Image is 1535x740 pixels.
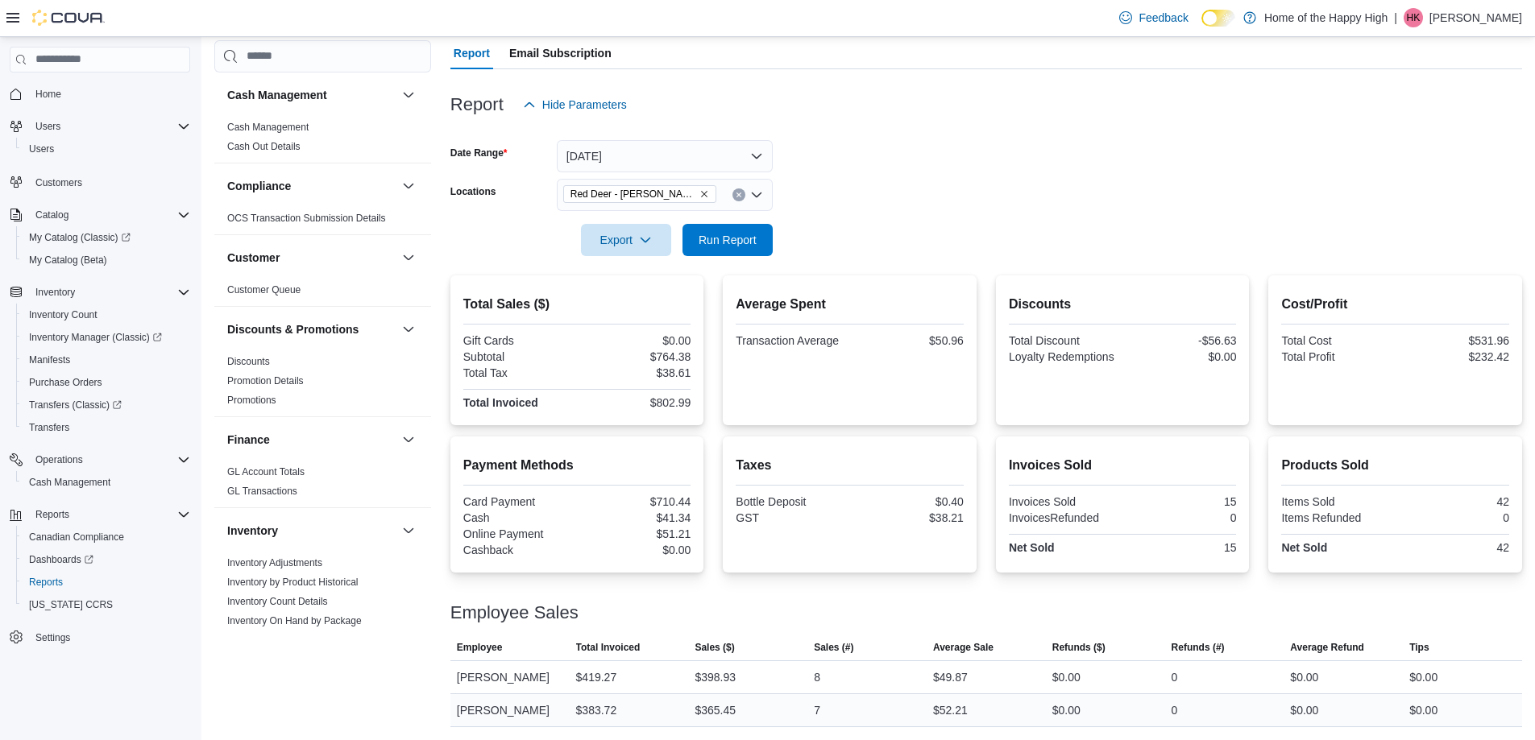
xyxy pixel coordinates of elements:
[1126,511,1236,524] div: 0
[3,626,197,649] button: Settings
[580,334,691,347] div: $0.00
[16,593,197,616] button: [US_STATE] CCRS
[463,366,574,379] div: Total Tax
[399,176,418,196] button: Compliance
[1009,541,1055,554] strong: Net Sold
[542,97,627,113] span: Hide Parameters
[16,349,197,371] button: Manifests
[1281,350,1392,363] div: Total Profit
[227,432,396,448] button: Finance
[227,576,359,589] span: Inventory by Product Historical
[933,668,968,687] div: $49.87
[3,449,197,471] button: Operations
[227,596,328,607] a: Inventory Count Details
[509,37,612,69] span: Email Subscription
[1052,641,1106,654] span: Refunds ($)
[10,76,190,691] nav: Complex example
[16,304,197,326] button: Inventory Count
[699,189,709,199] button: Remove Red Deer - Dawson Centre - Fire & Flower from selection in this group
[227,250,396,266] button: Customer
[23,350,190,370] span: Manifests
[1409,668,1438,687] div: $0.00
[16,526,197,548] button: Canadian Compliance
[23,418,76,437] a: Transfers
[227,284,301,296] a: Customer Queue
[227,375,304,387] a: Promotion Details
[23,527,190,547] span: Canadian Compliance
[29,627,190,647] span: Settings
[227,321,359,337] h3: Discounts & Promotions
[227,523,278,539] h3: Inventory
[23,395,128,415] a: Transfers (Classic)
[580,366,691,379] div: $38.61
[695,701,736,720] div: $365.45
[1126,495,1236,508] div: 15
[580,511,691,524] div: $41.34
[463,527,574,540] div: Online Payment
[581,224,671,256] button: Export
[227,122,309,133] a: Cash Management
[23,595,190,614] span: Washington CCRS
[23,139,190,159] span: Users
[23,550,190,569] span: Dashboards
[1399,495,1509,508] div: 42
[227,394,276,407] span: Promotions
[1052,701,1081,720] div: $0.00
[1281,541,1327,554] strong: Net Sold
[1113,2,1194,34] a: Feedback
[1009,495,1119,508] div: Invoices Sold
[29,421,69,434] span: Transfers
[23,305,104,325] a: Inventory Count
[580,396,691,409] div: $802.99
[1126,541,1236,554] div: 15
[1281,334,1392,347] div: Total Cost
[450,661,570,693] div: [PERSON_NAME]
[29,205,75,225] button: Catalog
[16,226,197,249] a: My Catalog (Classic)
[35,88,61,101] span: Home
[23,328,168,347] a: Inventory Manager (Classic)
[3,170,197,193] button: Customers
[1009,350,1119,363] div: Loyalty Redemptions
[1290,701,1318,720] div: $0.00
[750,188,763,201] button: Open list of options
[1394,8,1397,27] p: |
[32,10,105,26] img: Cova
[214,209,431,234] div: Compliance
[29,231,131,244] span: My Catalog (Classic)
[29,308,97,321] span: Inventory Count
[853,511,964,524] div: $38.21
[227,87,327,103] h3: Cash Management
[29,84,190,104] span: Home
[29,173,89,192] a: Customers
[23,350,77,370] a: Manifests
[227,178,396,194] button: Compliance
[29,331,162,344] span: Inventory Manager (Classic)
[1429,8,1522,27] p: [PERSON_NAME]
[16,249,197,271] button: My Catalog (Beta)
[1409,641,1429,654] span: Tips
[16,394,197,416] a: Transfers (Classic)
[227,250,280,266] h3: Customer
[227,557,322,568] a: Inventory Adjustments
[29,531,124,544] span: Canadian Compliance
[23,395,190,415] span: Transfers (Classic)
[227,577,359,588] a: Inventory by Product Historical
[1009,295,1237,314] h2: Discounts
[227,465,305,478] span: GL Account Totals
[227,121,309,134] span: Cash Management
[580,350,691,363] div: $764.38
[1172,668,1178,687] div: 0
[1404,8,1423,27] div: Halie Kelley
[227,374,304,387] span: Promotion Details
[814,701,820,720] div: 7
[29,143,54,155] span: Users
[1281,511,1392,524] div: Items Refunded
[517,89,633,121] button: Hide Parameters
[3,82,197,105] button: Home
[23,527,131,547] a: Canadian Compliance
[1126,334,1236,347] div: -$56.63
[227,614,362,627] span: Inventory On Hand by Package
[576,668,617,687] div: $419.27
